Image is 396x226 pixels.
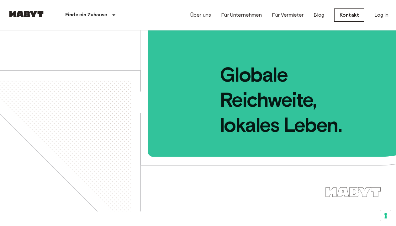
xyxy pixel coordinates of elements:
[149,30,396,137] span: Globale Reichweite, lokales Leben.
[374,11,388,19] a: Log in
[380,210,391,221] button: Your consent preferences for tracking technologies
[65,11,108,19] p: Finde ein Zuhause
[8,11,45,17] img: Habyt
[334,8,364,22] a: Kontakt
[221,11,262,19] a: Für Unternehmen
[190,11,211,19] a: Über uns
[272,11,304,19] a: Für Vermieter
[314,11,324,19] a: Blog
